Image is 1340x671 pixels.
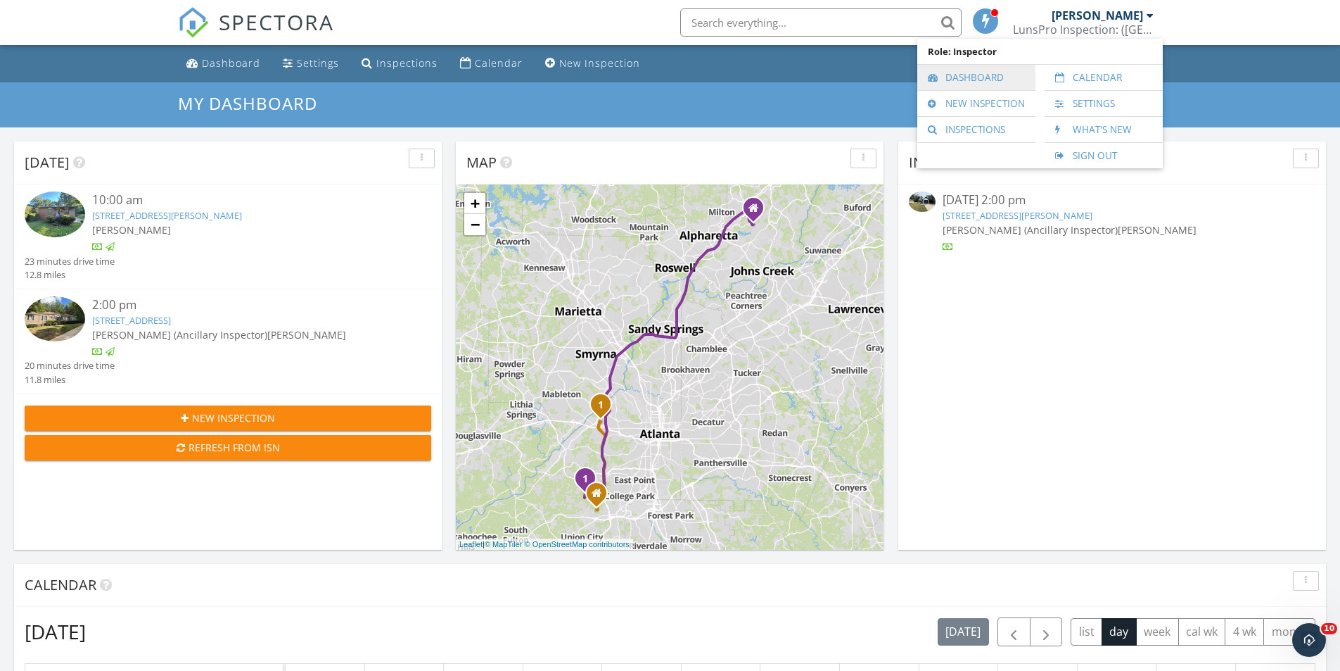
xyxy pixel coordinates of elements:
[192,410,275,425] span: New Inspection
[1052,65,1156,90] a: Calendar
[25,373,115,387] div: 11.8 miles
[485,540,523,548] a: © MapTiler
[938,618,989,646] button: [DATE]
[1052,91,1156,116] a: Settings
[943,192,1282,209] div: [DATE] 2:00 pm
[376,56,438,70] div: Inspections
[25,255,115,268] div: 23 minutes drive time
[909,153,997,172] span: In Progress
[596,493,605,501] div: 4891 Heritage Cir, College Park GA 30349
[924,39,1156,64] span: Role: Inspector
[753,208,762,216] div: 5174 McGinnis Ferry Road #136, Alpharetta GA 30005
[1136,618,1179,646] button: week
[475,56,523,70] div: Calendar
[356,51,443,77] a: Inspections
[202,56,260,70] div: Dashboard
[36,440,420,455] div: Refresh from ISN
[25,359,115,372] div: 20 minutes drive time
[25,406,431,431] button: New Inspection
[598,401,604,410] i: 1
[25,192,431,282] a: 10:00 am [STREET_ADDRESS][PERSON_NAME] [PERSON_NAME] 23 minutes drive time 12.8 miles
[25,435,431,460] button: Refresh from ISN
[297,56,339,70] div: Settings
[943,209,1092,222] a: [STREET_ADDRESS][PERSON_NAME]
[1052,117,1156,142] a: What's New
[25,617,86,646] h2: [DATE]
[525,540,630,548] a: © OpenStreetMap contributors
[1321,623,1337,634] span: 10
[25,296,85,341] img: 9562423%2Fcover_photos%2FFliVl3XtcrmXFLGvLiWO%2Fsmall.jpg
[92,223,171,237] span: [PERSON_NAME]
[25,268,115,282] div: 12.8 miles
[585,478,594,487] div: 3650 High Point Ln SW, Atlanta, GA 30331
[909,192,936,211] img: 9557910%2Fcover_photos%2FgFZOIHVbDau6IfpQi3Dw%2Fsmall.jpg
[25,575,96,594] span: Calendar
[1102,618,1137,646] button: day
[943,223,1118,237] span: [PERSON_NAME] (Ancillary Inspector)
[1225,618,1264,646] button: 4 wk
[466,153,497,172] span: Map
[1052,8,1143,23] div: [PERSON_NAME]
[559,56,640,70] div: New Inspection
[92,296,397,314] div: 2:00 pm
[1118,223,1197,237] span: [PERSON_NAME]
[1071,618,1102,646] button: list
[582,475,588,484] i: 1
[178,19,334,49] a: SPECTORA
[924,117,1028,142] a: Inspections
[267,328,346,341] span: [PERSON_NAME]
[924,65,1028,90] a: Dashboard
[924,91,1028,116] a: New Inspection
[92,314,171,327] a: [STREET_ADDRESS]
[680,8,962,37] input: Search everything...
[1013,23,1154,37] div: LunsPro Inspection: (Atlanta)
[25,192,85,237] img: 9516885%2Fcover_photos%2FcpMgJCOwvwl7zhVy0wTa%2Fsmall.jpg
[909,192,1315,254] a: [DATE] 2:00 pm [STREET_ADDRESS][PERSON_NAME] [PERSON_NAME] (Ancillary Inspector)[PERSON_NAME]
[92,209,242,222] a: [STREET_ADDRESS][PERSON_NAME]
[92,328,267,341] span: [PERSON_NAME] (Ancillary Inspector)
[219,7,334,37] span: SPECTORA
[1052,143,1156,168] a: Sign Out
[25,296,431,387] a: 2:00 pm [STREET_ADDRESS] [PERSON_NAME] (Ancillary Inspector)[PERSON_NAME] 20 minutes drive time 1...
[456,539,633,551] div: |
[92,192,397,209] div: 10:00 am
[178,92,317,115] span: My Dashboard
[277,51,345,77] a: Settings
[25,153,70,172] span: [DATE]
[1263,618,1315,646] button: month
[464,214,485,235] a: Zoom out
[459,540,483,548] a: Leaflet
[601,404,609,413] div: 3615 Croft Pl NW, Atlanta, GA 30331
[454,51,528,77] a: Calendar
[1178,618,1226,646] button: cal wk
[464,193,485,214] a: Zoom in
[997,617,1030,646] button: Previous day
[178,7,209,38] img: The Best Home Inspection Software - Spectora
[540,51,646,77] a: New Inspection
[1030,617,1063,646] button: Next day
[181,51,266,77] a: Dashboard
[1292,623,1326,657] iframe: Intercom live chat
